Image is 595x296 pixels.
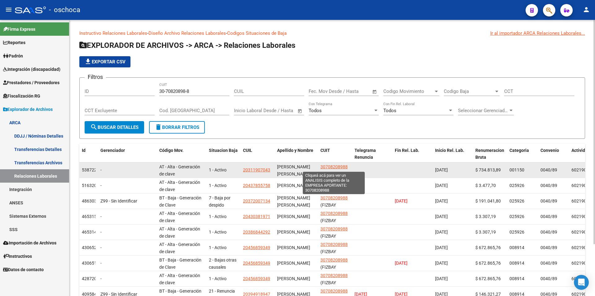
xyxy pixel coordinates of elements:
[509,214,524,219] span: 025926
[79,144,98,171] datatable-header-cell: Id
[320,234,342,253] span: (FIZBAY LOGISTICA SA)
[571,276,586,281] span: 602190
[243,276,270,281] span: 20456859349
[277,261,310,266] span: CELHABE MARTIN
[392,144,433,171] datatable-header-cell: Fin Rel. Lab.
[275,144,318,171] datatable-header-cell: Apellido y Nombre
[297,107,304,115] button: Open calendar
[475,245,501,250] span: $ 672.865,76
[82,245,97,250] span: 430652
[148,30,226,36] a: Diseño Archivo Relaciones Laborales
[243,214,270,219] span: 20430381971
[209,148,238,153] span: Situacion Baja
[395,261,408,266] span: [DATE]
[540,261,557,266] span: 0040/89
[100,214,102,219] span: -
[277,214,310,219] span: BONILLA AGUSTIN HORACIO
[3,66,60,73] span: Integración (discapacidad)
[82,214,97,219] span: 465315
[277,183,310,188] span: CAMPOS FRANCO EMANUEL
[82,183,97,188] span: 516320
[243,148,252,153] span: CUIL
[475,148,504,160] span: Renumeracion Bruta
[98,144,157,171] datatable-header-cell: Gerenciador
[540,214,557,219] span: 0040/89
[277,148,313,153] span: Apellido y Nombre
[85,121,144,134] button: Buscar Detalles
[159,257,201,270] span: BT - Baja - Generación de Clave
[583,6,590,13] mat-icon: person
[571,148,590,153] span: Actividad
[155,125,199,130] span: Borrar Filtros
[243,198,270,203] span: 20372007134
[82,148,86,153] span: Id
[435,183,448,188] span: [DATE]
[334,89,364,94] input: End date
[49,3,80,17] span: - oschoca
[243,245,270,250] span: 20456859349
[395,198,408,203] span: [DATE]
[355,148,376,160] span: Telegrama Renuncia
[209,167,227,172] span: 1 - Activo
[79,30,585,37] p: - -
[100,245,102,250] span: -
[320,257,348,262] span: 30708208988
[509,148,529,153] span: Categoria
[435,148,464,153] span: Inicio Rel. Lab.
[458,108,508,113] span: Seleccionar Gerenciador
[475,230,496,235] span: $ 3.307,19
[490,30,585,37] div: Ir al importador ARCA Relaciones Laborales...
[277,276,310,281] span: CELHABE MARTIN
[260,108,290,113] input: End date
[435,261,448,266] span: [DATE]
[320,226,348,231] span: 30708208988
[100,148,125,153] span: Gerenciador
[320,187,342,206] span: (FIZBAY LOGISTICA SA)
[507,144,538,171] datatable-header-cell: Categoria
[371,88,378,95] button: Open calendar
[100,183,102,188] span: -
[538,144,569,171] datatable-header-cell: Convenio
[84,59,126,65] span: Exportar CSV
[318,144,352,171] datatable-header-cell: CUIT
[444,89,494,94] span: Codigo Baja
[100,198,137,203] span: Z99 - Sin Identificar
[157,144,206,171] datatable-header-cell: Código Mov.
[3,79,59,86] span: Prestadores / Proveedores
[243,167,270,172] span: 20311907043
[159,226,200,239] span: AT - Alta - Generación de clave
[209,257,236,270] span: 2 - Bajas otras causales
[574,275,589,290] div: Open Intercom Messenger
[209,214,227,219] span: 1 - Activo
[435,198,448,203] span: [DATE]
[571,230,586,235] span: 602190
[475,214,496,219] span: $ 3.307,19
[159,180,200,192] span: AT - Alta - Generación de clave
[571,183,586,188] span: 602190
[309,108,322,113] span: Todos
[149,121,205,134] button: Borrar Filtros
[320,273,348,278] span: 30708208988
[475,276,501,281] span: $ 672.865,76
[509,198,524,203] span: 025926
[509,261,524,266] span: 008914
[90,125,139,130] span: Buscar Detalles
[509,276,524,281] span: 008914
[540,276,557,281] span: 0040/89
[435,167,448,172] span: [DATE]
[475,198,501,203] span: $ 191.041,80
[3,39,25,46] span: Reportes
[433,144,473,171] datatable-header-cell: Inicio Rel. Lab.
[159,273,200,285] span: AT - Alta - Generación de clave
[3,266,44,273] span: Datos de contacto
[320,180,348,185] span: 30708208988
[234,108,254,113] input: Start date
[159,242,200,254] span: AT - Alta - Generación de clave
[383,89,434,94] span: Codigo Movimiento
[571,167,586,172] span: 602190
[209,230,227,235] span: 1 - Activo
[277,230,310,235] span: VILLOLDO ALEXIS YAIR
[320,171,342,191] span: (FIZBAY LOGISTICA SA)
[100,276,102,281] span: -
[3,239,56,246] span: Importación de Archivos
